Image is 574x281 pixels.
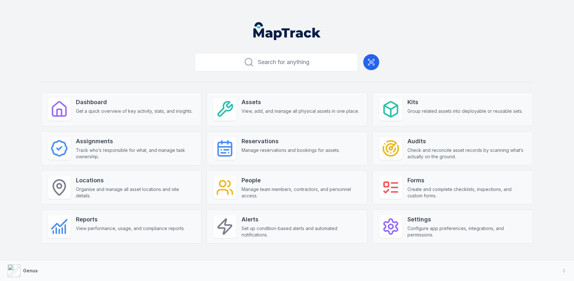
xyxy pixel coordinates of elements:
[76,98,193,107] strong: Dashboard
[207,210,367,244] a: AlertsSet up condition-based alerts and automated notifications.
[407,147,526,160] span: Check and reconcile asset records by scanning what’s actually on the ground.
[373,92,533,126] a: KitsGroup related assets into deployable or reusable sets.
[373,131,533,165] a: AuditsCheck and reconcile asset records by scanning what’s actually on the ground.
[243,22,331,40] nav: Global
[242,186,360,199] span: Manage team members, contractors, and personnel access.
[41,170,201,204] a: LocationsOrganise and manage all asset locations and site details.
[23,268,38,273] strong: Genus
[242,225,360,238] span: Set up condition-based alerts and automated notifications.
[242,108,359,114] span: View, add, and manage all physical assets in one place.
[242,176,360,185] strong: People
[407,176,526,185] strong: Forms
[242,137,340,146] strong: Reservations
[76,215,185,224] strong: Reports
[76,225,185,232] span: View performance, usage, and compliance reports.
[207,170,367,204] a: PeopleManage team members, contractors, and personnel access.
[242,147,340,153] span: Manage reservations and bookings for assets.
[407,186,526,199] span: Create and complete checklists, inspections, and custom forms.
[76,186,195,199] span: Organise and manage all asset locations and site details.
[195,53,358,71] button: Search for anything
[207,92,367,126] a: AssetsView, add, and manage all physical assets in one place.
[76,108,193,114] span: Get a quick overview of key activity, stats, and insights.
[258,58,309,67] span: Search for anything
[242,215,360,224] strong: Alerts
[407,215,526,224] strong: Settings
[407,108,523,114] span: Group related assets into deployable or reusable sets.
[373,210,533,244] a: SettingsConfigure app preferences, integrations, and permissions.
[76,147,195,160] span: Track who’s responsible for what, and manage task ownership.
[76,176,195,185] strong: Locations
[207,131,367,165] a: ReservationsManage reservations and bookings for assets.
[242,98,359,107] strong: Assets
[407,225,526,238] span: Configure app preferences, integrations, and permissions.
[41,131,201,165] a: AssignmentsTrack who’s responsible for what, and manage task ownership.
[407,98,523,107] strong: Kits
[407,137,526,146] strong: Audits
[373,170,533,204] a: FormsCreate and complete checklists, inspections, and custom forms.
[76,137,195,146] strong: Assignments
[41,92,201,126] a: DashboardGet a quick overview of key activity, stats, and insights.
[41,210,201,244] a: ReportsView performance, usage, and compliance reports.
